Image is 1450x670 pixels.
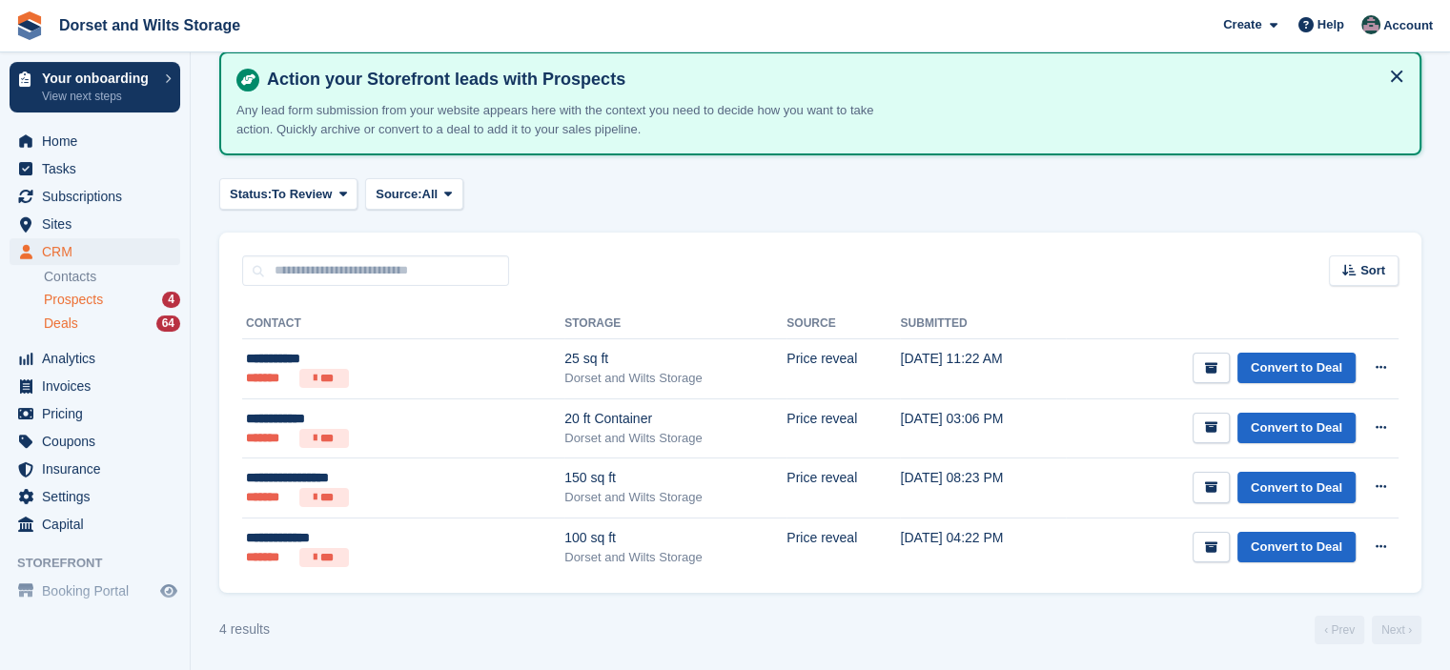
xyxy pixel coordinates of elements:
span: Create [1223,15,1261,34]
div: 4 results [219,619,270,640]
th: Source [786,309,900,339]
a: Contacts [44,268,180,286]
span: Prospects [44,291,103,309]
a: menu [10,511,180,538]
a: menu [10,373,180,399]
a: Convert to Deal [1237,472,1356,503]
span: CRM [42,238,156,265]
a: Deals 64 [44,314,180,334]
a: Next [1372,616,1421,644]
th: Contact [242,309,564,339]
td: Price reveal [786,339,900,399]
span: Subscriptions [42,183,156,210]
span: Home [42,128,156,154]
p: Your onboarding [42,71,155,85]
button: Status: To Review [219,178,357,210]
img: Steph Chick [1361,15,1380,34]
span: Sites [42,211,156,237]
span: Invoices [42,373,156,399]
div: Dorset and Wilts Storage [564,429,786,448]
p: Any lead form submission from your website appears here with the context you need to decide how y... [236,101,904,138]
a: menu [10,456,180,482]
span: Coupons [42,428,156,455]
a: Your onboarding View next steps [10,62,180,112]
img: stora-icon-8386f47178a22dfd0bd8f6a31ec36ba5ce8667c1dd55bd0f319d3a0aa187defe.svg [15,11,44,40]
td: [DATE] 11:22 AM [900,339,1066,399]
a: Preview store [157,579,180,602]
button: Source: All [365,178,463,210]
td: [DATE] 04:22 PM [900,518,1066,577]
span: Sort [1360,261,1385,280]
div: 25 sq ft [564,349,786,369]
a: menu [10,183,180,210]
a: menu [10,128,180,154]
a: menu [10,155,180,182]
span: Pricing [42,400,156,427]
div: Dorset and Wilts Storage [564,488,786,507]
div: 20 ft Container [564,409,786,429]
a: menu [10,345,180,372]
span: Insurance [42,456,156,482]
a: Dorset and Wilts Storage [51,10,248,41]
div: 64 [156,315,180,332]
a: menu [10,238,180,265]
td: [DATE] 03:06 PM [900,398,1066,458]
div: Dorset and Wilts Storage [564,548,786,567]
span: Status: [230,185,272,204]
div: 4 [162,292,180,308]
a: Convert to Deal [1237,532,1356,563]
span: Booking Portal [42,578,156,604]
div: 150 sq ft [564,468,786,488]
p: View next steps [42,88,155,105]
a: Previous [1315,616,1364,644]
a: menu [10,483,180,510]
th: Submitted [900,309,1066,339]
a: Convert to Deal [1237,353,1356,384]
a: Prospects 4 [44,290,180,310]
span: Source: [376,185,421,204]
a: menu [10,211,180,237]
span: Storefront [17,554,190,573]
td: [DATE] 08:23 PM [900,458,1066,518]
div: 100 sq ft [564,528,786,548]
a: menu [10,428,180,455]
span: Tasks [42,155,156,182]
nav: Page [1311,616,1425,644]
td: Price reveal [786,398,900,458]
h4: Action your Storefront leads with Prospects [259,69,1404,91]
span: All [422,185,439,204]
span: Account [1383,16,1433,35]
a: menu [10,400,180,427]
span: To Review [272,185,332,204]
div: Dorset and Wilts Storage [564,369,786,388]
span: Deals [44,315,78,333]
td: Price reveal [786,518,900,577]
td: Price reveal [786,458,900,518]
span: Settings [42,483,156,510]
span: Help [1317,15,1344,34]
a: Convert to Deal [1237,413,1356,444]
a: menu [10,578,180,604]
span: Capital [42,511,156,538]
th: Storage [564,309,786,339]
span: Analytics [42,345,156,372]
